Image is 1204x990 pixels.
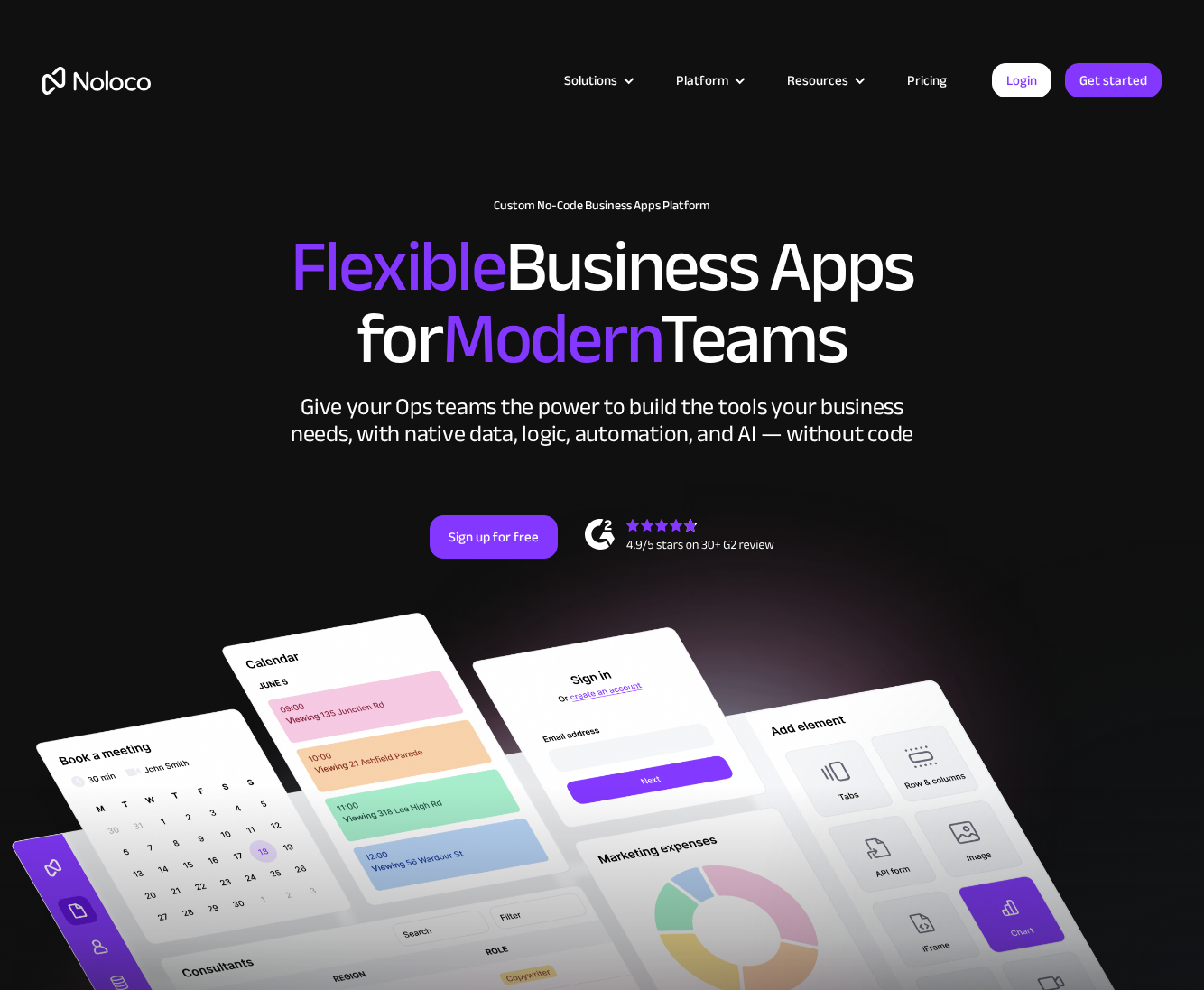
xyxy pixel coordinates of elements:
h1: Custom No-Code Business Apps Platform [42,199,1162,213]
a: Get started [1065,63,1162,97]
div: Platform [653,69,764,92]
a: Sign up for free [430,515,558,559]
a: Login [992,63,1051,97]
a: home [42,67,151,95]
div: Resources [764,69,884,92]
span: Flexible [291,199,505,334]
a: Pricing [884,69,969,92]
div: Give your Ops teams the power to build the tools your business needs, with native data, logic, au... [286,393,918,448]
div: Platform [676,69,728,92]
span: Modern [442,272,660,406]
h2: Business Apps for Teams [42,231,1162,375]
div: Solutions [564,69,617,92]
div: Resources [787,69,848,92]
div: Solutions [542,69,653,92]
